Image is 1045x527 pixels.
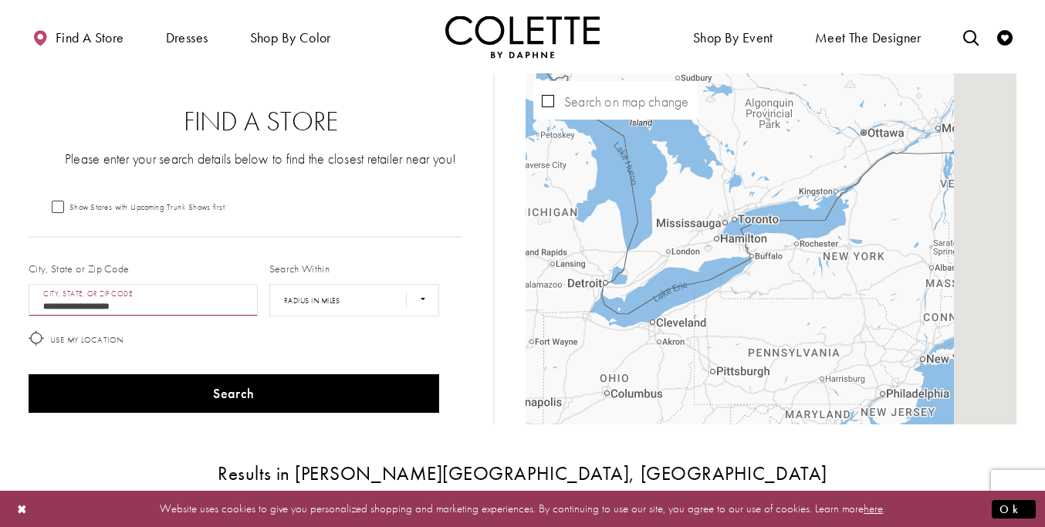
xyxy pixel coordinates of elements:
[162,15,212,58] span: Dresses
[445,15,600,58] a: Visit Home Page
[815,30,922,46] span: Meet the designer
[992,499,1036,519] button: Submit Dialog
[29,261,130,276] label: City, State or Zip Code
[250,30,331,46] span: Shop by color
[29,463,1016,484] h3: Results in [PERSON_NAME][GEOGRAPHIC_DATA], [GEOGRAPHIC_DATA]
[29,374,439,413] button: Search
[29,15,127,58] a: Find a store
[166,30,208,46] span: Dresses
[59,149,462,168] p: Please enter your search details below to find the closest retailer near you!
[689,15,777,58] span: Shop By Event
[959,15,982,58] a: Toggle search
[29,284,258,316] input: City, State, or ZIP Code
[59,106,462,137] h2: Find a Store
[445,15,600,58] img: Colette by Daphne
[811,15,925,58] a: Meet the designer
[269,284,439,316] select: Radius In Miles
[246,15,335,58] span: Shop by color
[693,30,773,46] span: Shop By Event
[526,73,1016,424] div: Map with store locations
[56,30,124,46] span: Find a store
[9,495,36,522] button: Close Dialog
[111,498,934,519] p: Website uses cookies to give you personalized shopping and marketing experiences. By continuing t...
[269,261,330,276] label: Search Within
[993,15,1016,58] a: Check Wishlist
[864,501,883,516] a: here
